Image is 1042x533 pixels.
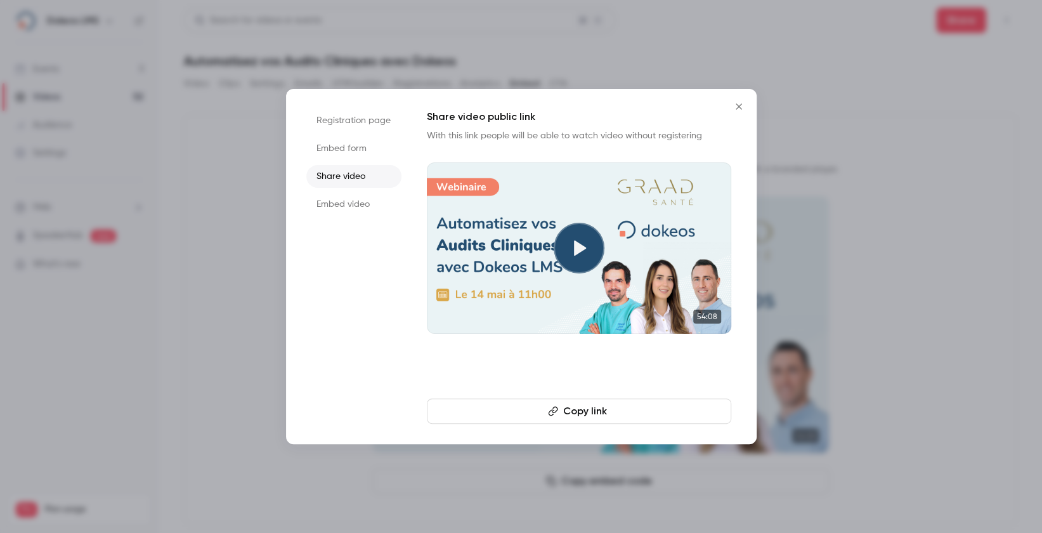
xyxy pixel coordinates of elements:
[427,109,731,124] h1: Share video public link
[427,129,731,142] p: With this link people will be able to watch video without registering
[427,162,731,334] a: 54:08
[306,193,401,216] li: Embed video
[726,94,752,119] button: Close
[306,137,401,160] li: Embed form
[693,310,721,324] span: 54:08
[427,398,731,424] button: Copy link
[306,109,401,132] li: Registration page
[306,165,401,188] li: Share video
